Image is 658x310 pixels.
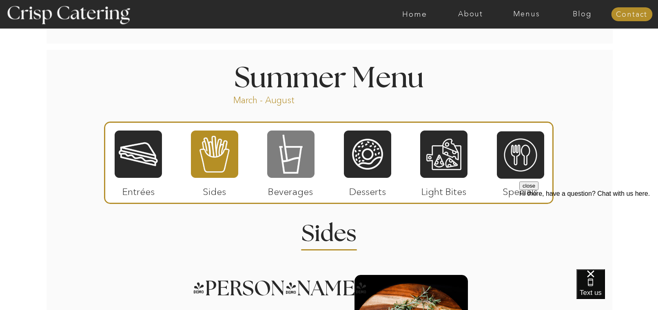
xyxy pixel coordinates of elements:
p: March - August [233,94,346,104]
p: Sides [187,178,241,201]
a: Menus [498,10,554,18]
iframe: podium webchat widget prompt [519,182,658,279]
a: Home [387,10,443,18]
p: Desserts [341,178,395,201]
h3: [PERSON_NAME] [193,278,343,288]
h2: Sides [289,222,369,238]
a: Blog [554,10,610,18]
a: Contact [611,11,652,19]
h1: Summer Menu [216,64,443,89]
p: Specials [493,178,547,201]
p: Light Bites [417,178,471,201]
iframe: podium webchat widget bubble [576,269,658,310]
a: About [443,10,498,18]
p: Entrées [111,178,166,201]
p: Beverages [264,178,318,201]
